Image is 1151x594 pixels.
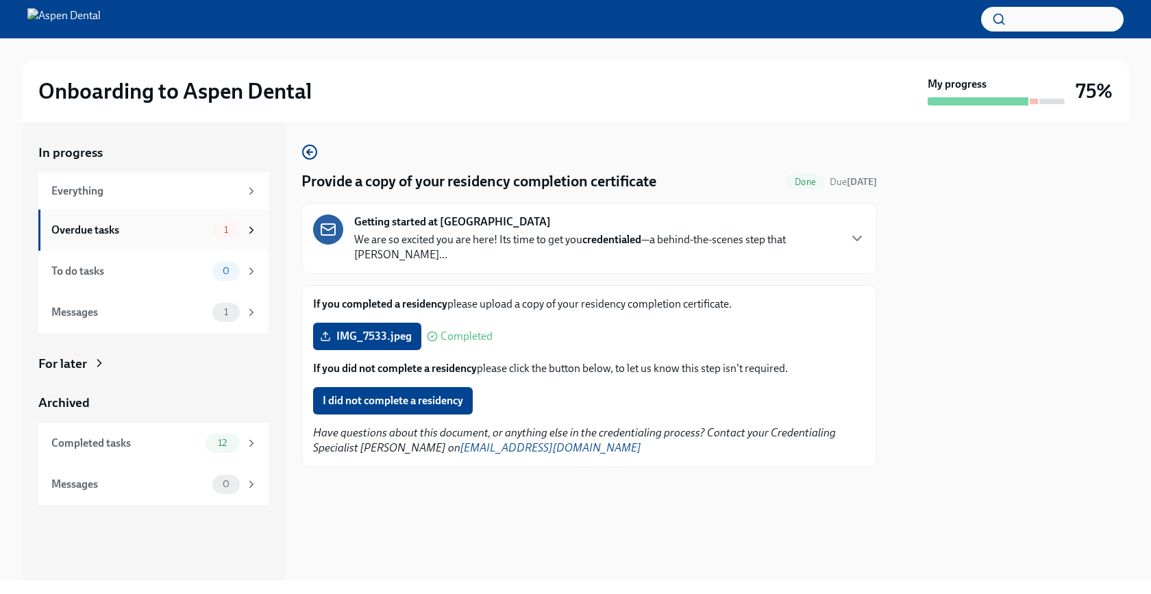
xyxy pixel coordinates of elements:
span: 12 [210,438,235,448]
div: Messages [51,305,207,320]
span: 0 [214,479,238,489]
a: Overdue tasks1 [38,210,269,251]
em: Have questions about this document, or anything else in the credentialing process? Contact your C... [313,426,836,454]
h2: Onboarding to Aspen Dental [38,77,312,105]
strong: Getting started at [GEOGRAPHIC_DATA] [354,214,551,230]
a: Archived [38,394,269,412]
a: For later [38,355,269,373]
span: Completed [441,331,493,342]
div: Overdue tasks [51,223,207,238]
span: 0 [214,266,238,276]
a: Messages0 [38,464,269,505]
a: [EMAIL_ADDRESS][DOMAIN_NAME] [460,441,641,454]
p: We are so excited you are here! Its time to get you —a behind-the-scenes step that [PERSON_NAME]... [354,232,838,262]
a: To do tasks0 [38,251,269,292]
strong: If you completed a residency [313,297,447,310]
span: IMG_7533.jpeg [323,330,412,343]
div: For later [38,355,87,373]
strong: If you did not complete a residency [313,362,477,375]
h3: 75% [1076,79,1113,103]
a: Everything [38,173,269,210]
div: Everything [51,184,240,199]
span: I did not complete a residency [323,394,463,408]
span: Due [830,176,877,188]
a: Messages1 [38,292,269,333]
strong: [DATE] [847,176,877,188]
span: 1 [216,225,236,235]
div: Completed tasks [51,436,200,451]
strong: My progress [928,77,987,92]
span: Done [787,177,824,187]
img: Aspen Dental [27,8,101,30]
button: I did not complete a residency [313,387,473,414]
a: Completed tasks12 [38,423,269,464]
h4: Provide a copy of your residency completion certificate [301,171,656,192]
span: October 2nd, 2025 08:00 [830,175,877,188]
div: To do tasks [51,264,207,279]
span: 1 [216,307,236,317]
p: please upload a copy of your residency completion certificate. [313,297,865,312]
p: please click the button below, to let us know this step isn't required. [313,361,865,376]
div: Messages [51,477,207,492]
strong: credentialed [582,233,641,246]
label: IMG_7533.jpeg [313,323,421,350]
a: In progress [38,144,269,162]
